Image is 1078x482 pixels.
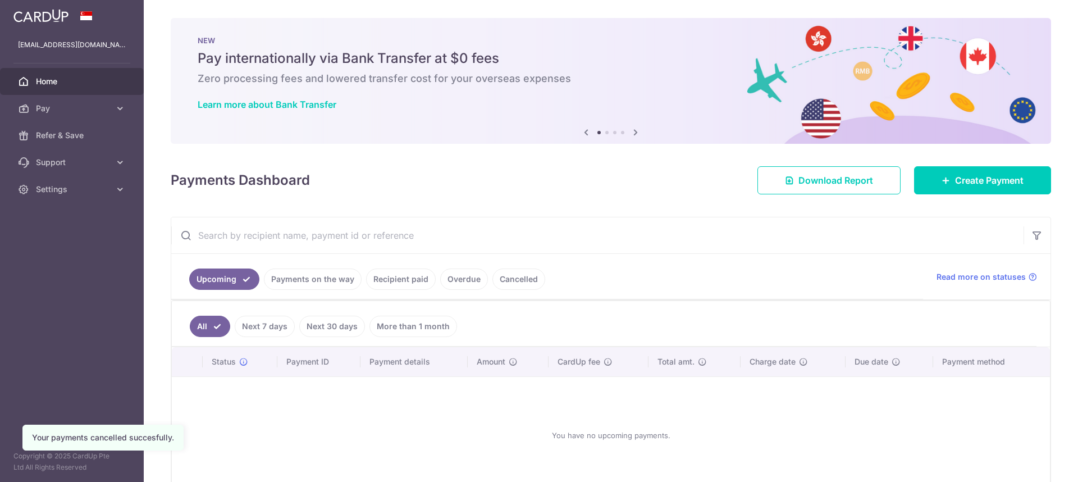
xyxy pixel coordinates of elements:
[914,166,1051,194] a: Create Payment
[937,271,1037,283] a: Read more on statuses
[171,18,1051,144] img: Bank transfer banner
[440,269,488,290] a: Overdue
[933,347,1050,376] th: Payment method
[360,347,468,376] th: Payment details
[36,157,110,168] span: Support
[492,269,545,290] a: Cancelled
[558,356,600,367] span: CardUp fee
[198,99,336,110] a: Learn more about Bank Transfer
[798,174,873,187] span: Download Report
[198,36,1024,45] p: NEW
[212,356,236,367] span: Status
[36,130,110,141] span: Refer & Save
[18,39,126,51] p: [EMAIL_ADDRESS][DOMAIN_NAME]
[1008,448,1067,476] iframe: 打开一个小组件，您可以在其中找到更多信息
[32,432,174,443] div: Your payments cancelled succesfully.
[955,174,1024,187] span: Create Payment
[235,316,295,337] a: Next 7 days
[657,356,695,367] span: Total amt.
[757,166,901,194] a: Download Report
[36,76,110,87] span: Home
[171,217,1024,253] input: Search by recipient name, payment id or reference
[198,72,1024,85] h6: Zero processing fees and lowered transfer cost for your overseas expenses
[477,356,505,367] span: Amount
[277,347,360,376] th: Payment ID
[36,103,110,114] span: Pay
[36,184,110,195] span: Settings
[171,170,310,190] h4: Payments Dashboard
[937,271,1026,283] span: Read more on statuses
[264,269,362,290] a: Payments on the way
[13,9,68,22] img: CardUp
[855,356,888,367] span: Due date
[299,316,365,337] a: Next 30 days
[366,269,436,290] a: Recipient paid
[369,316,457,337] a: More than 1 month
[198,49,1024,67] h5: Pay internationally via Bank Transfer at $0 fees
[750,356,796,367] span: Charge date
[190,316,230,337] a: All
[189,269,259,290] a: Upcoming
